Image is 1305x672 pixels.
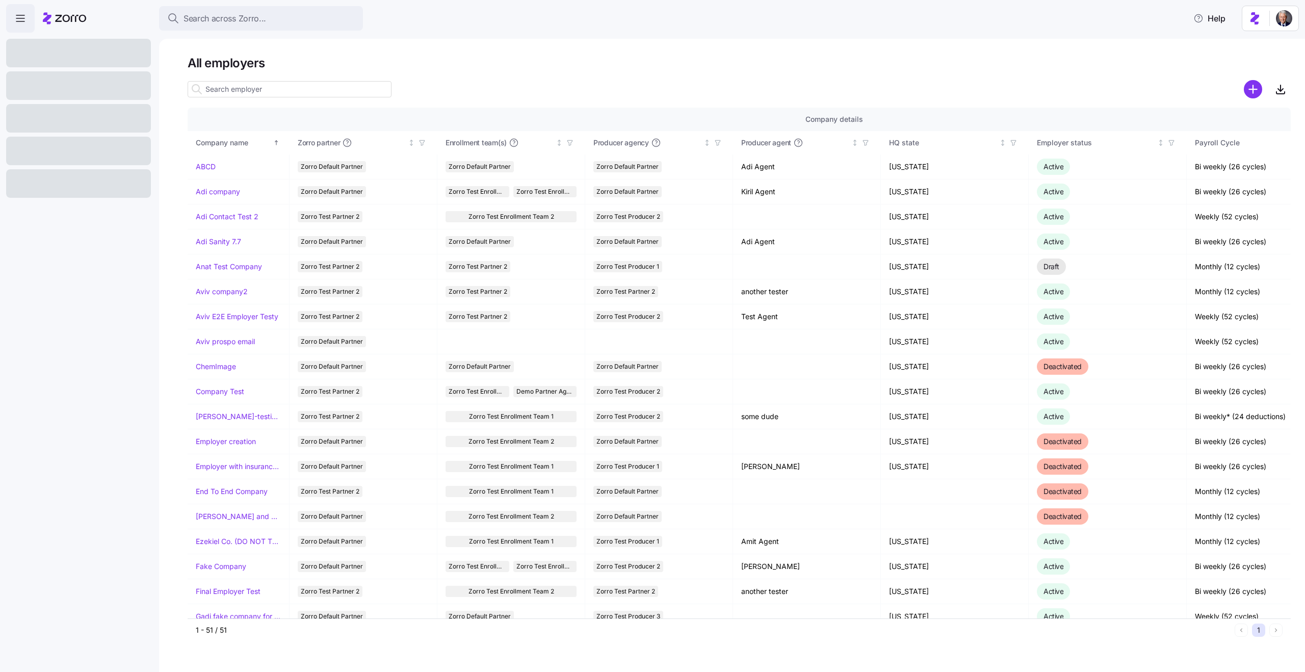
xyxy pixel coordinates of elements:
td: Test Agent [733,304,881,329]
span: Zorro Test Partner 2 [596,586,655,597]
div: Not sorted [851,139,858,146]
td: [US_STATE] [881,329,1029,354]
button: Previous page [1235,624,1248,637]
td: [US_STATE] [881,354,1029,379]
span: Zorro Test Producer 2 [596,411,660,422]
svg: add icon [1244,80,1262,98]
span: Zorro Default Partner [301,511,363,522]
span: Zorro Test Partner 2 [301,411,359,422]
span: Active [1043,537,1063,546]
span: Search across Zorro... [184,12,266,25]
td: [US_STATE] [881,254,1029,279]
td: [US_STATE] [881,454,1029,479]
div: Not sorted [999,139,1006,146]
div: HQ state [889,137,997,148]
td: [US_STATE] [881,379,1029,404]
span: Zorro Default Partner [301,561,363,572]
span: Enrollment team(s) [446,138,507,148]
td: another tester [733,579,881,604]
span: Zorro Test Producer 1 [596,536,659,547]
div: Company name [196,137,271,148]
span: Zorro Test Enrollment Team 2 [468,211,554,222]
span: Zorro Default Partner [301,536,363,547]
span: Deactivated [1043,462,1082,471]
span: Zorro Default Partner [596,236,659,247]
td: [US_STATE] [881,179,1029,204]
a: Ezekiel Co. (DO NOT TOUCH) [196,536,281,547]
span: Zorro Default Partner [596,511,659,522]
div: Payroll Cycle [1195,137,1303,148]
button: Next page [1269,624,1283,637]
span: Deactivated [1043,362,1082,371]
span: Zorro Test Enrollment Team 1 [469,486,554,497]
img: 1dcb4e5d-e04d-4770-96a8-8d8f6ece5bdc-1719926415027.jpeg [1276,10,1292,27]
span: Zorro Test Enrollment Team 1 [516,186,574,197]
span: Zorro Test Enrollment Team 1 [469,536,554,547]
input: Search employer [188,81,391,97]
span: Zorro Test Partner 2 [301,286,359,297]
td: Kiril Agent [733,179,881,204]
span: Active [1043,312,1063,321]
span: Zorro Test Enrollment Team 2 [449,186,506,197]
a: Adi Contact Test 2 [196,212,258,222]
span: Active [1043,562,1063,571]
span: Active [1043,337,1063,346]
a: ChemImage [196,361,236,372]
span: Zorro Test Enrollment Team 2 [449,386,506,397]
span: Producer agency [593,138,649,148]
span: Active [1043,162,1063,171]
span: Zorro Test Partner 2 [301,586,359,597]
span: Zorro Test Producer 2 [596,386,660,397]
div: Employer status [1037,137,1155,148]
td: [US_STATE] [881,429,1029,454]
span: Active [1043,237,1063,246]
td: [US_STATE] [881,554,1029,579]
span: Zorro Default Partner [449,236,511,247]
span: Zorro Test Producer 2 [596,311,660,322]
td: [US_STATE] [881,404,1029,429]
th: HQ stateNot sorted [881,131,1029,154]
td: [US_STATE] [881,604,1029,629]
td: [US_STATE] [881,279,1029,304]
div: Not sorted [408,139,415,146]
span: Zorro Test Enrollment Team 2 [468,436,554,447]
span: Zorro Default Partner [301,361,363,372]
a: Anat Test Company [196,262,262,272]
h1: All employers [188,55,1291,71]
span: Deactivated [1043,512,1082,521]
td: [US_STATE] [881,304,1029,329]
div: Sorted ascending [273,139,280,146]
span: Zorro Test Enrollment Team 2 [468,511,554,522]
th: Company nameSorted ascending [188,131,290,154]
span: Active [1043,287,1063,296]
a: Aviv prospo email [196,337,255,347]
span: Draft [1043,262,1059,271]
span: Producer agent [741,138,791,148]
td: [PERSON_NAME] [733,454,881,479]
span: Zorro Test Partner 2 [596,286,655,297]
td: another tester [733,279,881,304]
span: Zorro Test Producer 1 [596,261,659,272]
td: [US_STATE] [881,529,1029,554]
th: Producer agencyNot sorted [585,131,733,154]
span: Active [1043,587,1063,596]
span: Zorro Default Partner [301,236,363,247]
a: Employer creation [196,436,256,447]
span: Zorro Test Partner 2 [449,261,507,272]
td: some dude [733,404,881,429]
span: Zorro Test Partner 2 [301,211,359,222]
span: Zorro Default Partner [449,161,511,172]
span: Zorro Default Partner [449,361,511,372]
a: Employer with insurance problems [196,461,281,472]
div: Not sorted [556,139,563,146]
a: Final Employer Test [196,586,260,597]
span: Zorro Default Partner [449,611,511,622]
th: Zorro partnerNot sorted [290,131,437,154]
span: Active [1043,412,1063,421]
span: Zorro Default Partner [301,186,363,197]
a: Aviv E2E Employer Testy [196,312,278,322]
span: Zorro Default Partner [596,486,659,497]
a: Adi Sanity 7.7 [196,237,241,247]
span: Active [1043,187,1063,196]
span: Zorro Test Partner 2 [449,286,507,297]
